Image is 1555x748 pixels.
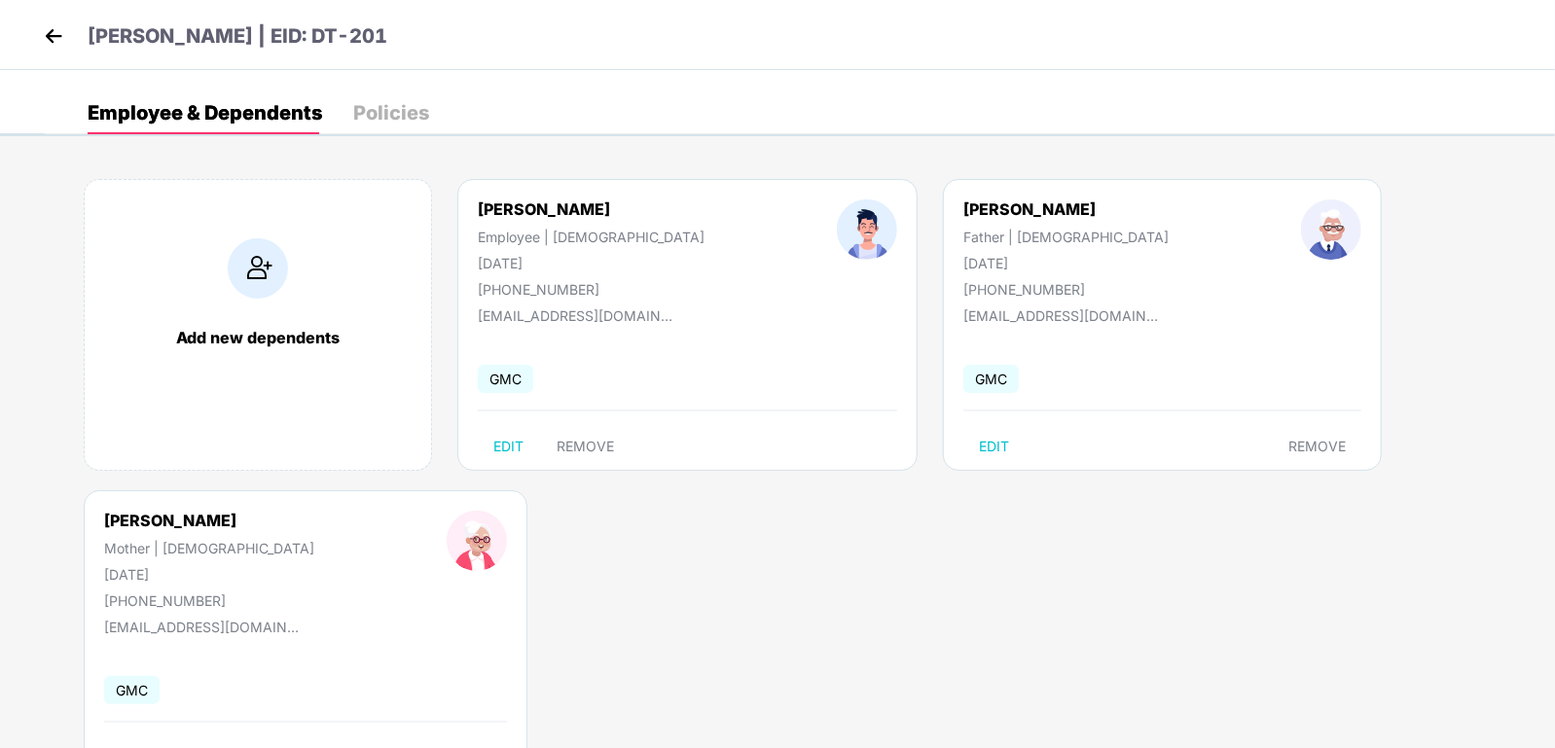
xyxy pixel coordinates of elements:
span: GMC [104,676,160,704]
div: [PERSON_NAME] [478,199,705,219]
div: Policies [353,103,429,123]
div: [EMAIL_ADDRESS][DOMAIN_NAME] [478,307,672,324]
button: EDIT [478,431,539,462]
div: [DATE] [104,566,314,583]
div: Employee & Dependents [88,103,322,123]
button: EDIT [963,431,1025,462]
div: Mother | [DEMOGRAPHIC_DATA] [104,540,314,556]
div: [EMAIL_ADDRESS][DOMAIN_NAME] [963,307,1158,324]
img: addIcon [228,238,288,299]
img: profileImage [447,511,507,571]
div: [PERSON_NAME] [963,199,1169,219]
div: [DATE] [478,255,705,271]
div: Father | [DEMOGRAPHIC_DATA] [963,229,1169,245]
span: GMC [478,365,533,393]
img: profileImage [1301,199,1361,260]
div: Employee | [DEMOGRAPHIC_DATA] [478,229,705,245]
div: [PERSON_NAME] [104,511,314,530]
div: [DATE] [963,255,1169,271]
button: REMOVE [1273,431,1361,462]
span: EDIT [493,439,524,454]
span: REMOVE [1288,439,1346,454]
button: REMOVE [541,431,630,462]
div: [PHONE_NUMBER] [478,281,705,298]
div: [PHONE_NUMBER] [963,281,1169,298]
span: EDIT [979,439,1009,454]
img: back [39,21,68,51]
img: profileImage [837,199,897,260]
div: [PHONE_NUMBER] [104,592,314,609]
p: [PERSON_NAME] | EID: DT-201 [88,21,387,52]
div: Add new dependents [104,328,412,347]
div: [EMAIL_ADDRESS][DOMAIN_NAME] [104,619,299,635]
span: REMOVE [557,439,614,454]
span: GMC [963,365,1019,393]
